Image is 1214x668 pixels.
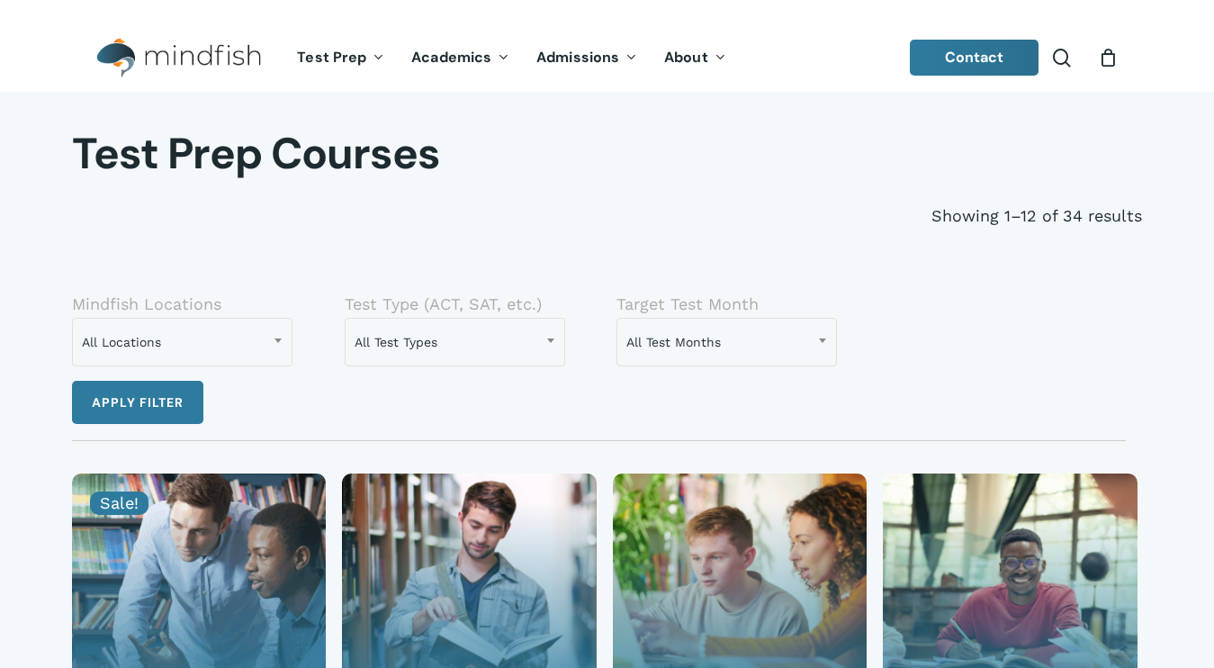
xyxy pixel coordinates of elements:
[72,381,203,424] button: Apply filter
[664,48,708,67] span: About
[523,50,651,66] a: Admissions
[616,318,837,366] span: All Test Months
[345,295,542,313] label: Test Type (ACT, SAT, etc.)
[73,323,292,361] span: All Locations
[72,318,292,366] span: All Locations
[536,48,619,67] span: Admissions
[283,24,739,92] nav: Main Menu
[345,318,565,366] span: All Test Types
[931,198,1142,234] p: Showing 1–12 of 34 results
[297,48,366,67] span: Test Prep
[72,128,1142,180] h1: Test Prep Courses
[72,295,221,313] label: Mindfish Locations
[616,295,759,313] label: Target Test Month
[945,48,1004,67] span: Contact
[617,323,836,361] span: All Test Months
[72,24,1142,92] header: Main Menu
[90,492,148,515] span: Sale!
[411,48,491,67] span: Academics
[346,323,564,361] span: All Test Types
[398,50,523,66] a: Academics
[651,50,740,66] a: About
[283,50,398,66] a: Test Prep
[910,40,1039,76] a: Contact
